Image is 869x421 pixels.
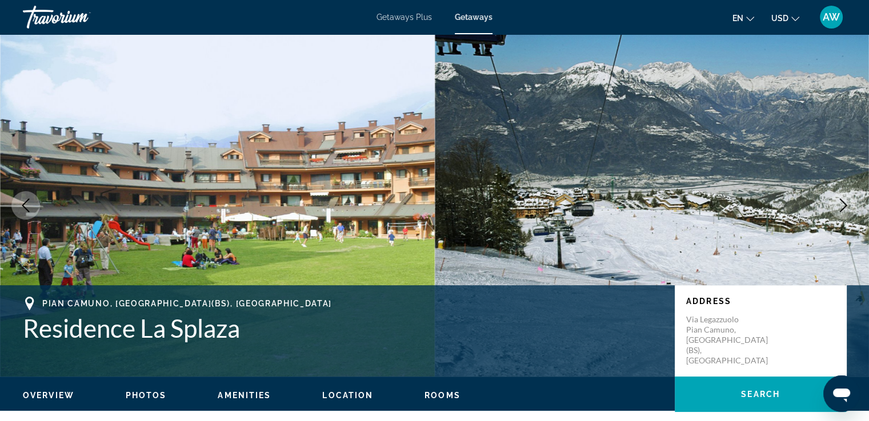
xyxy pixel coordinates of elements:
[771,14,788,23] span: USD
[322,390,373,400] button: Location
[425,390,460,400] button: Rooms
[425,391,460,400] span: Rooms
[126,390,167,400] button: Photos
[23,391,74,400] span: Overview
[771,10,799,26] button: Change currency
[823,11,840,23] span: AW
[11,191,40,220] button: Previous image
[741,390,780,399] span: Search
[126,391,167,400] span: Photos
[686,297,835,306] p: Address
[686,314,778,366] p: Via Legazzuolo Pian Camuno, [GEOGRAPHIC_DATA](BS), [GEOGRAPHIC_DATA]
[218,390,271,400] button: Amenities
[322,391,373,400] span: Location
[455,13,492,22] a: Getaways
[23,2,137,32] a: Travorium
[823,375,860,412] iframe: Button to launch messaging window
[23,313,663,343] h1: Residence La Splaza
[816,5,846,29] button: User Menu
[218,391,271,400] span: Amenities
[23,390,74,400] button: Overview
[42,299,332,308] span: Pian Camuno, [GEOGRAPHIC_DATA](BS), [GEOGRAPHIC_DATA]
[377,13,432,22] a: Getaways Plus
[732,10,754,26] button: Change language
[675,377,846,412] button: Search
[732,14,743,23] span: en
[829,191,858,220] button: Next image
